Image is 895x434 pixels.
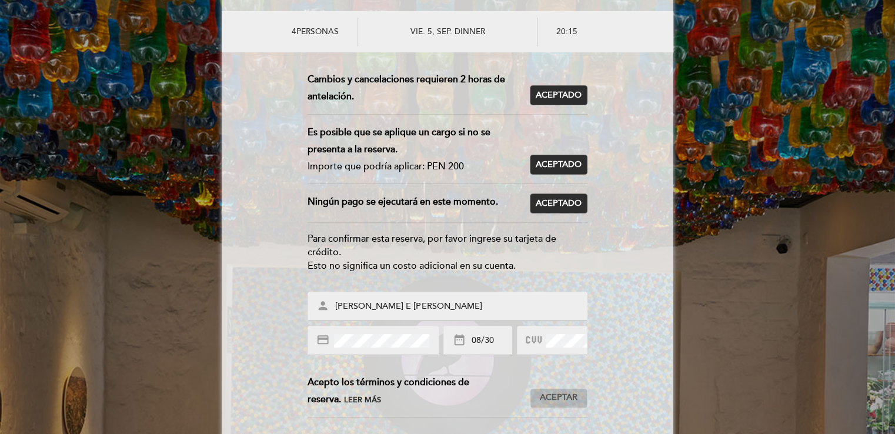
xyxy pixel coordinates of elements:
[470,334,512,348] input: MM/YY
[296,26,339,36] span: personas
[453,333,466,346] i: date_range
[536,89,582,102] span: Aceptado
[308,71,530,105] div: Cambios y cancelaciones requieren 2 horas de antelación.
[308,193,530,213] div: Ningún pago se ejecutará en este momento.
[308,158,520,175] div: Importe que podría aplicar: PEN 200
[530,85,587,105] button: Aceptado
[536,198,582,210] span: Aceptado
[308,124,520,158] div: Es posible que se aplique un cargo si no se presenta a la reserva.
[540,392,577,404] span: Aceptar
[536,159,582,171] span: Aceptado
[530,155,587,175] button: Aceptado
[358,18,537,46] div: vie. 5, sep. DINNER
[537,18,660,46] div: 20:15
[235,18,358,46] div: 4
[316,299,329,312] i: person
[530,193,587,213] button: Aceptado
[308,374,530,408] div: Acepto los términos y condiciones de reserva.
[334,300,589,313] input: Nombre impreso en la tarjeta
[530,388,587,408] button: Aceptar
[316,333,329,346] i: credit_card
[308,232,587,273] div: Para confirmar esta reserva, por favor ingrese su tarjeta de crédito. Esto no significa un costo ...
[344,395,381,405] span: Leer más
